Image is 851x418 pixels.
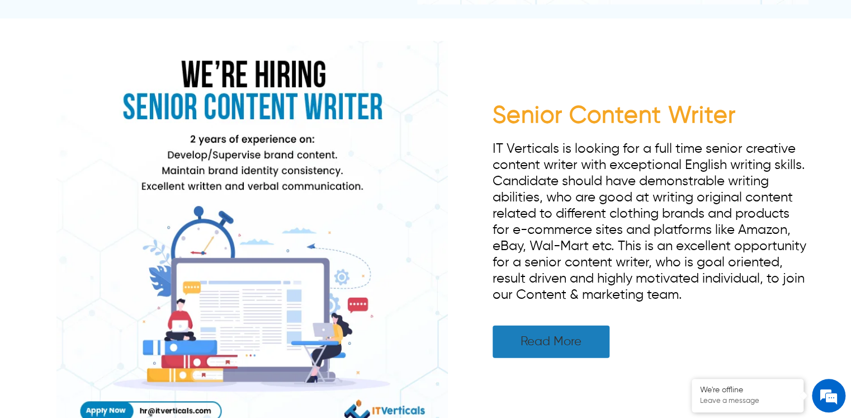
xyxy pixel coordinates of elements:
a: Read More [493,326,609,358]
a: Senior Content Writer [493,104,736,128]
img: logo_Zg8I0qSkbAqR2WFHt3p6CTuqpyXMFPubPcD2OT02zFN43Cy9FUNNG3NEPhM_Q1qe_.png [19,67,47,73]
div: Leave a message [58,63,188,77]
div: IT Verticals is looking for a full time senior creative content writer with exceptional English w... [493,141,809,303]
img: salesiqlogo_leal7QplfZFryJ6FIlVepeu7OftD7mt8q6exU6-34PB8prfIgodN67KcxXM9Y7JQ_.png [77,278,85,285]
div: We're offline [700,386,795,395]
textarea: Type your message and click 'Submit' [6,290,213,329]
div: Minimize live chat window [183,6,210,32]
em: Submit [164,329,203,344]
em: Driven by SalesIQ [88,278,142,285]
span: We are offline. Please leave us a message. [23,133,195,246]
p: Leave a message [700,397,795,406]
